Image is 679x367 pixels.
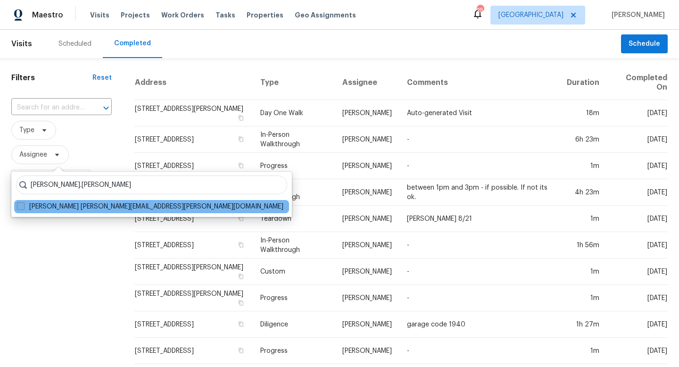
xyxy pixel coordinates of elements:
[11,33,32,54] span: Visits
[134,259,252,285] td: [STREET_ADDRESS][PERSON_NAME]
[215,12,235,18] span: Tasks
[19,150,47,159] span: Assignee
[335,285,399,311] td: [PERSON_NAME]
[399,338,559,364] td: -
[559,338,607,364] td: 1m
[237,272,245,281] button: Copy Address
[607,232,668,259] td: [DATE]
[607,259,668,285] td: [DATE]
[399,100,559,126] td: Auto-generated Visit
[559,285,607,311] td: 1m
[607,66,668,100] th: Completed On
[335,66,399,100] th: Assignee
[498,10,563,20] span: [GEOGRAPHIC_DATA]
[253,126,335,153] td: In-Person Walkthrough
[19,125,34,135] span: Type
[237,135,245,143] button: Copy Address
[253,338,335,364] td: Progress
[559,153,607,179] td: 1m
[559,311,607,338] td: 1h 27m
[134,338,252,364] td: [STREET_ADDRESS]
[335,259,399,285] td: [PERSON_NAME]
[253,66,335,100] th: Type
[607,100,668,126] td: [DATE]
[335,153,399,179] td: [PERSON_NAME]
[559,66,607,100] th: Duration
[237,214,245,223] button: Copy Address
[607,153,668,179] td: [DATE]
[399,126,559,153] td: -
[134,153,252,179] td: [STREET_ADDRESS]
[134,100,252,126] td: [STREET_ADDRESS][PERSON_NAME]
[335,179,399,206] td: [PERSON_NAME]
[90,10,109,20] span: Visits
[295,10,356,20] span: Geo Assignments
[559,100,607,126] td: 18m
[32,10,63,20] span: Maestro
[621,34,668,54] button: Schedule
[237,114,245,122] button: Copy Address
[607,285,668,311] td: [DATE]
[134,285,252,311] td: [STREET_ADDRESS][PERSON_NAME]
[237,161,245,170] button: Copy Address
[335,206,399,232] td: [PERSON_NAME]
[11,73,92,83] h1: Filters
[559,232,607,259] td: 1h 56m
[114,39,151,48] div: Completed
[559,206,607,232] td: 1m
[237,299,245,307] button: Copy Address
[17,202,283,211] label: [PERSON_NAME] [PERSON_NAME][EMAIL_ADDRESS][PERSON_NAME][DOMAIN_NAME]
[399,153,559,179] td: -
[477,6,483,15] div: 25
[399,259,559,285] td: -
[399,206,559,232] td: [PERSON_NAME] 8/21
[134,126,252,153] td: [STREET_ADDRESS]
[253,232,335,259] td: In-Person Walkthrough
[253,311,335,338] td: Diligence
[607,126,668,153] td: [DATE]
[335,232,399,259] td: [PERSON_NAME]
[253,206,335,232] td: Teardown
[399,232,559,259] td: -
[247,10,283,20] span: Properties
[399,179,559,206] td: between 1pm and 3pm - if possible. If not its ok.
[92,73,112,83] div: Reset
[253,100,335,126] td: Day One Walk
[607,338,668,364] td: [DATE]
[629,38,660,50] span: Schedule
[335,338,399,364] td: [PERSON_NAME]
[399,285,559,311] td: -
[134,206,252,232] td: [STREET_ADDRESS]
[608,10,665,20] span: [PERSON_NAME]
[559,126,607,153] td: 6h 23m
[607,179,668,206] td: [DATE]
[335,100,399,126] td: [PERSON_NAME]
[399,66,559,100] th: Comments
[559,179,607,206] td: 4h 23m
[237,320,245,328] button: Copy Address
[161,10,204,20] span: Work Orders
[99,101,113,115] button: Open
[335,126,399,153] td: [PERSON_NAME]
[253,285,335,311] td: Progress
[253,153,335,179] td: Progress
[253,259,335,285] td: Custom
[121,10,150,20] span: Projects
[253,179,335,206] td: In-Person Walkthrough
[607,311,668,338] td: [DATE]
[607,206,668,232] td: [DATE]
[237,346,245,355] button: Copy Address
[399,311,559,338] td: garage code 1940
[134,311,252,338] td: [STREET_ADDRESS]
[335,311,399,338] td: [PERSON_NAME]
[11,100,85,115] input: Search for an address...
[559,259,607,285] td: 1m
[134,232,252,259] td: [STREET_ADDRESS]
[58,39,91,49] div: Scheduled
[134,66,252,100] th: Address
[237,241,245,249] button: Copy Address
